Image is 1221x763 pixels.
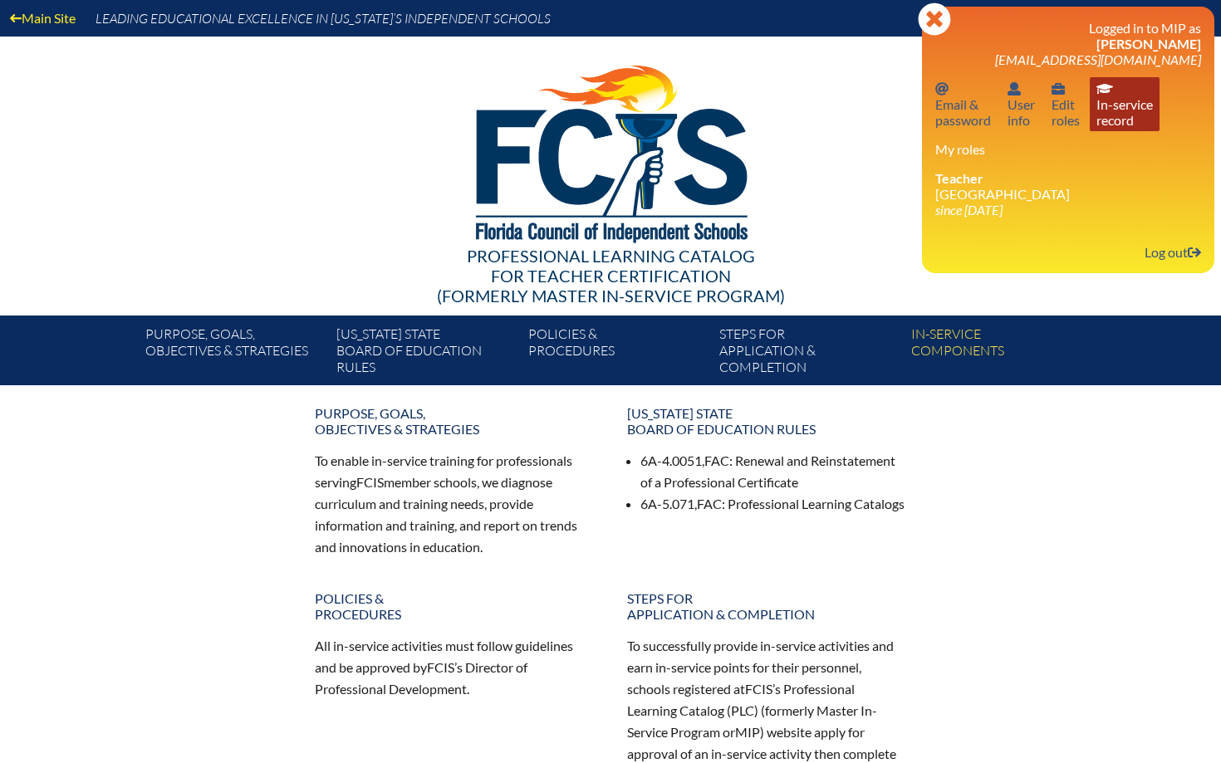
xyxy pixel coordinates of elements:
[1188,246,1201,259] svg: Log out
[918,2,951,36] svg: Close
[713,322,904,385] a: Steps forapplication & completion
[935,82,949,95] svg: Email password
[491,266,731,286] span: for Teacher Certification
[427,659,454,675] span: FCIS
[995,51,1201,67] span: [EMAIL_ADDRESS][DOMAIN_NAME]
[330,322,521,385] a: [US_STATE] StateBoard of Education rules
[640,493,906,515] li: 6A-5.071, : Professional Learning Catalogs
[935,202,1003,218] i: since [DATE]
[315,450,594,557] p: To enable in-service training for professionals serving member schools, we diagnose curriculum an...
[731,702,754,718] span: PLC
[1008,82,1021,95] svg: User info
[1138,241,1208,263] a: Log outLog out
[1096,36,1201,51] span: [PERSON_NAME]
[1045,77,1086,131] a: User infoEditroles
[935,141,1201,157] h3: My roles
[745,681,772,697] span: FCIS
[305,584,604,628] a: Policies &Procedures
[522,322,713,385] a: Policies &Procedures
[1052,82,1065,95] svg: User info
[704,452,729,468] span: FAC
[617,399,916,443] a: [US_STATE] StateBoard of Education rules
[935,20,1201,67] h3: Logged in to MIP as
[3,7,82,29] a: Main Site
[315,635,594,700] p: All in-service activities must follow guidelines and be approved by ’s Director of Professional D...
[929,77,998,131] a: Email passwordEmail &password
[139,322,330,385] a: Purpose, goals,objectives & strategies
[735,724,760,740] span: MIP
[1001,77,1042,131] a: User infoUserinfo
[640,450,906,493] li: 6A-4.0051, : Renewal and Reinstatement of a Professional Certificate
[935,170,983,186] span: Teacher
[935,170,1201,218] li: [GEOGRAPHIC_DATA]
[439,37,782,263] img: FCISlogo221.eps
[305,399,604,443] a: Purpose, goals,objectives & strategies
[617,584,916,628] a: Steps forapplication & completion
[697,496,722,511] span: FAC
[1096,82,1113,95] svg: In-service record
[132,246,1089,306] div: Professional Learning Catalog (formerly Master In-service Program)
[905,322,1096,385] a: In-servicecomponents
[356,474,384,490] span: FCIS
[1090,77,1160,131] a: In-service recordIn-servicerecord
